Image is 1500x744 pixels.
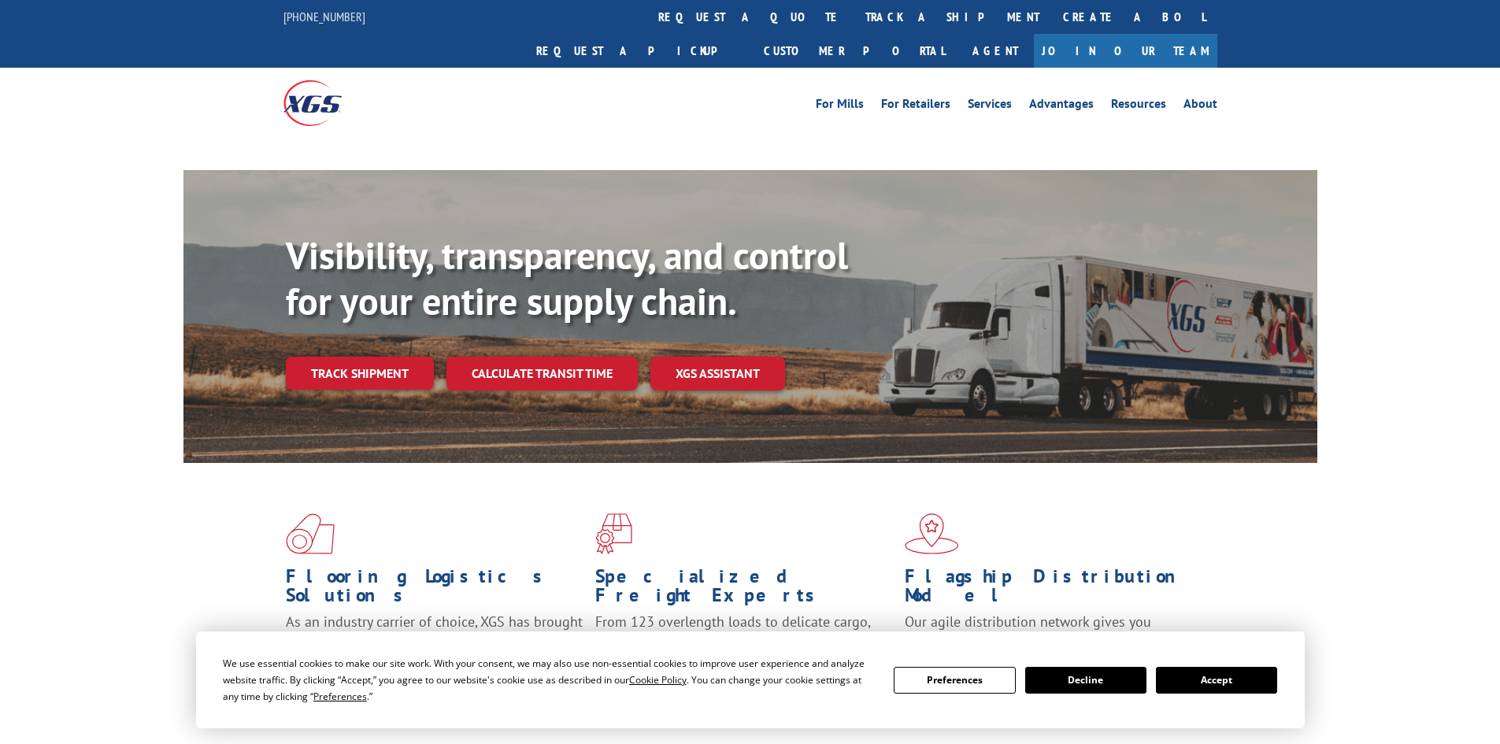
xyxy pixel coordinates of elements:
a: Track shipment [286,357,434,390]
a: For Retailers [881,98,950,115]
span: As an industry carrier of choice, XGS has brought innovation and dedication to flooring logistics... [286,613,583,668]
img: xgs-icon-flagship-distribution-model-red [905,513,959,554]
span: Preferences [313,690,367,703]
img: xgs-icon-focused-on-flooring-red [595,513,632,554]
a: Join Our Team [1034,34,1217,68]
a: For Mills [816,98,864,115]
div: Cookie Consent Prompt [196,631,1305,728]
h1: Flooring Logistics Solutions [286,567,583,613]
h1: Flagship Distribution Model [905,567,1202,613]
div: We use essential cookies to make our site work. With your consent, we may also use non-essential ... [223,655,875,705]
span: Cookie Policy [629,673,687,687]
a: Advantages [1029,98,1094,115]
img: xgs-icon-total-supply-chain-intelligence-red [286,513,335,554]
span: Our agile distribution network gives you nationwide inventory management on demand. [905,613,1194,650]
button: Decline [1025,667,1146,694]
button: Preferences [894,667,1015,694]
a: About [1183,98,1217,115]
a: Customer Portal [752,34,957,68]
a: Agent [957,34,1034,68]
a: Services [968,98,1012,115]
a: Calculate transit time [446,357,638,391]
h1: Specialized Freight Experts [595,567,893,613]
p: From 123 overlength loads to delicate cargo, our experienced staff knows the best way to move you... [595,613,893,683]
button: Accept [1156,667,1277,694]
a: [PHONE_NUMBER] [283,9,365,24]
a: Resources [1111,98,1166,115]
b: Visibility, transparency, and control for your entire supply chain. [286,231,848,325]
a: XGS ASSISTANT [650,357,785,391]
a: Request a pickup [524,34,752,68]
